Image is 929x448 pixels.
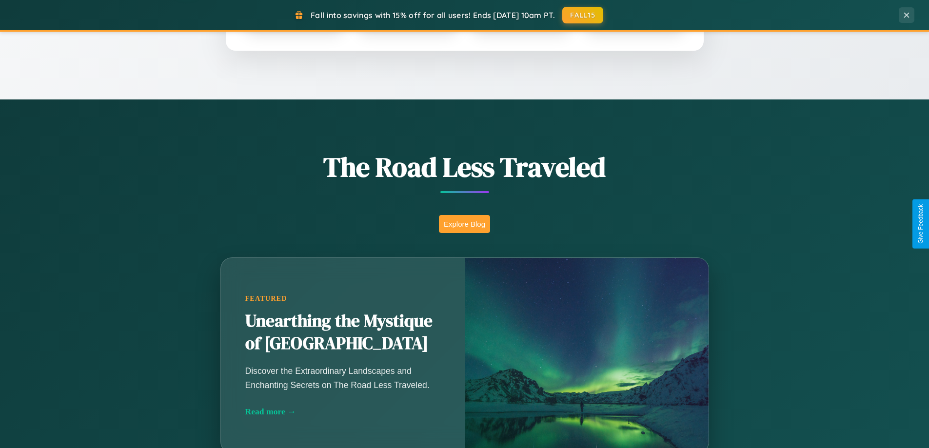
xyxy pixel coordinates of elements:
button: Explore Blog [439,215,490,233]
h2: Unearthing the Mystique of [GEOGRAPHIC_DATA] [245,310,440,355]
p: Discover the Extraordinary Landscapes and Enchanting Secrets on The Road Less Traveled. [245,364,440,391]
div: Give Feedback [917,204,924,244]
button: FALL15 [562,7,603,23]
div: Read more → [245,407,440,417]
div: Featured [245,294,440,303]
span: Fall into savings with 15% off for all users! Ends [DATE] 10am PT. [311,10,555,20]
h1: The Road Less Traveled [172,148,757,186]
